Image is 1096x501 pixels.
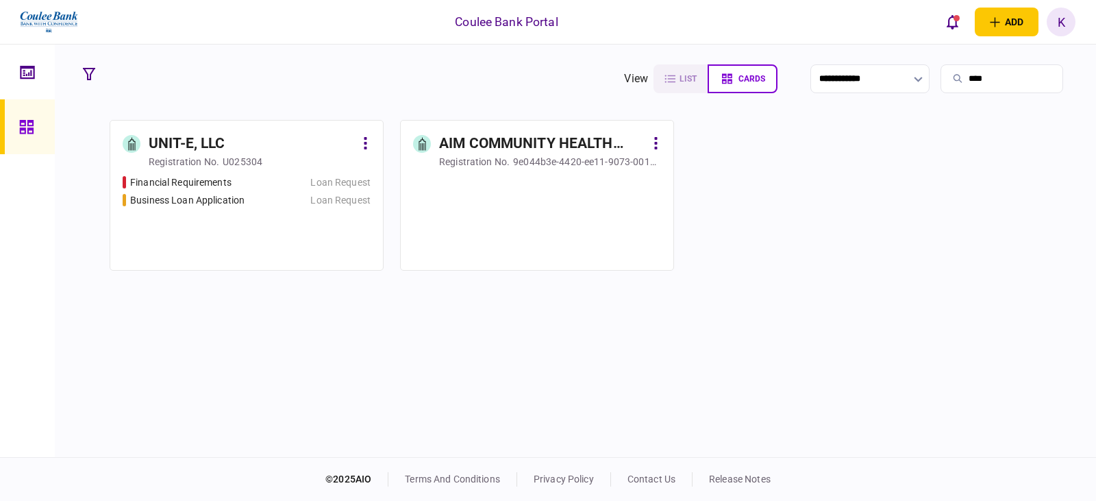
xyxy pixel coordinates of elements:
[653,64,708,93] button: list
[708,64,777,93] button: cards
[149,133,225,155] div: UNIT-E, LLC
[130,193,245,208] div: Business Loan Application
[627,474,675,485] a: contact us
[110,120,384,271] a: UNIT-E, LLCregistration no.U025304Financial RequirementsLoan RequestBusiness Loan ApplicationLoan...
[455,13,558,31] div: Coulee Bank Portal
[624,71,648,87] div: view
[310,175,371,190] div: Loan Request
[975,8,1038,36] button: open adding identity options
[130,175,232,190] div: Financial Requirements
[534,474,594,485] a: privacy policy
[1047,8,1075,36] button: K
[938,8,967,36] button: open notifications list
[149,155,219,169] div: registration no.
[18,5,79,39] img: client company logo
[680,74,697,84] span: list
[400,120,674,271] a: AIM COMMUNITY HEALTH CLINIC LLCregistration no.9e044b3e-4420-ee11-9073-00155d01c440
[405,474,500,485] a: terms and conditions
[310,193,371,208] div: Loan Request
[223,155,262,169] div: U025304
[439,155,510,169] div: registration no.
[325,472,388,487] div: © 2025 AIO
[709,474,771,485] a: release notes
[439,133,645,155] div: AIM COMMUNITY HEALTH CLINIC LLC
[738,74,765,84] span: cards
[513,155,661,169] div: 9e044b3e-4420-ee11-9073-00155d01c440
